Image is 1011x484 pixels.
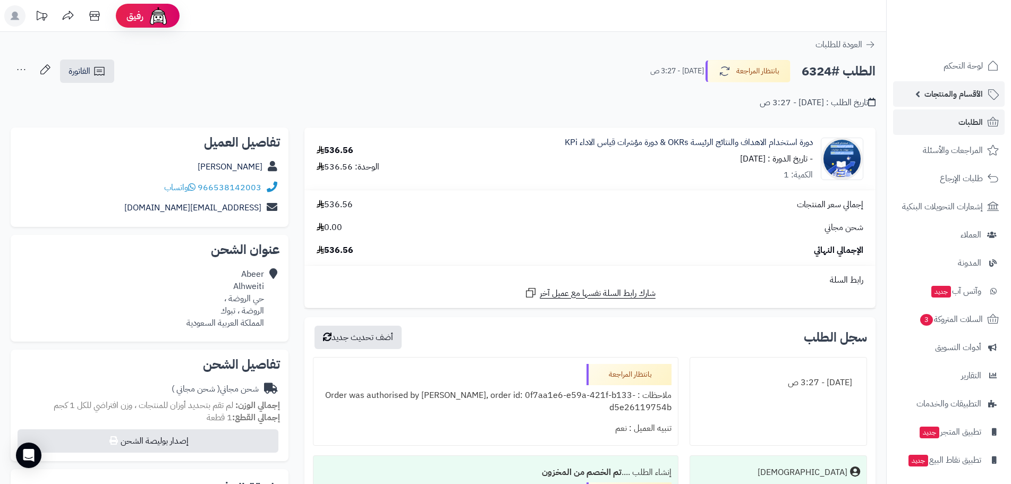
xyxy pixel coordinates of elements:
[706,60,791,82] button: بانتظار المراجعة
[524,286,656,300] a: شارك رابط السلة نفسها مع عميل آخر
[565,137,813,149] a: دورة استخدام الاهداف والنتائج الرئيسة OKRs & دورة مؤشرات قياس الاداء KPi
[893,335,1005,360] a: أدوات التسويق
[172,383,220,395] span: ( شحن مجاني )
[961,368,981,383] span: التقارير
[740,152,813,165] small: - تاريخ الدورة : [DATE]
[893,391,1005,417] a: التطبيقات والخدمات
[958,115,983,130] span: الطلبات
[940,171,983,186] span: طلبات الإرجاع
[315,326,402,349] button: أضف تحديث جديد
[207,411,280,424] small: 1 قطعة
[893,278,1005,304] a: وآتس آبجديد
[784,169,813,181] div: الكمية: 1
[893,250,1005,276] a: المدونة
[939,9,1001,31] img: logo-2.png
[232,411,280,424] strong: إجمالي القطع:
[821,138,863,180] img: 1753710685-%D8%AF%D9%88%D8%B1%D8%A9-%D8%A7%D8%B3%D8%AA%D8%AE%D8%AF%D8%A7%D9%85-%D8%A7%D9%84%D8%A7...
[931,286,951,298] span: جديد
[893,53,1005,79] a: لوحة التحكم
[19,358,280,371] h2: تفاصيل الشحن
[19,243,280,256] h2: عنوان الشحن
[815,38,876,51] a: العودة للطلبات
[309,274,871,286] div: رابط السلة
[893,419,1005,445] a: تطبيق المتجرجديد
[148,5,169,27] img: ai-face.png
[696,372,860,393] div: [DATE] - 3:27 ص
[198,160,262,173] a: [PERSON_NAME]
[320,385,672,418] div: ملاحظات : Order was authorised by [PERSON_NAME], order id: 0f7aa1e6-e59a-421f-b133-d5e26119754b
[198,181,261,194] a: 966538142003
[320,462,672,483] div: إنشاء الطلب ....
[825,222,863,234] span: شحن مجاني
[60,60,114,83] a: الفاتورة
[919,424,981,439] span: تطبيق المتجر
[587,364,672,385] div: بانتظار المراجعة
[16,443,41,468] div: Open Intercom Messenger
[944,58,983,73] span: لوحة التحكم
[920,313,933,326] span: 3
[164,181,196,194] a: واتساب
[28,5,55,29] a: تحديثات المنصة
[893,138,1005,163] a: المراجعات والأسئلة
[902,199,983,214] span: إشعارات التحويلات البنكية
[235,399,280,412] strong: إجمالي الوزن:
[893,307,1005,332] a: السلات المتروكة3
[919,312,983,327] span: السلات المتروكة
[317,244,353,257] span: 536.56
[815,38,862,51] span: العودة للطلبات
[961,227,981,242] span: العملاء
[802,61,876,82] h2: الطلب #6324
[124,201,261,214] a: [EMAIL_ADDRESS][DOMAIN_NAME]
[930,284,981,299] span: وآتس آب
[126,10,143,22] span: رفيق
[18,429,278,453] button: إصدار بوليصة الشحن
[893,447,1005,473] a: تطبيق نقاط البيعجديد
[172,383,259,395] div: شحن مجاني
[317,145,353,157] div: 536.56
[758,466,847,479] div: [DEMOGRAPHIC_DATA]
[908,455,928,466] span: جديد
[54,399,233,412] span: لم تقم بتحديد أوزان للمنتجات ، وزن افتراضي للكل 1 كجم
[760,97,876,109] div: تاريخ الطلب : [DATE] - 3:27 ص
[804,331,867,344] h3: سجل الطلب
[923,143,983,158] span: المراجعات والأسئلة
[19,136,280,149] h2: تفاصيل العميل
[935,340,981,355] span: أدوات التسويق
[924,87,983,101] span: الأقسام والمنتجات
[907,453,981,468] span: تطبيق نقاط البيع
[320,418,672,439] div: تنبيه العميل : نعم
[186,268,264,329] div: Abeer Alhweiti حي الروضة ، الروضة ، تبوك المملكة العربية السعودية
[797,199,863,211] span: إجمالي سعر المنتجات
[893,222,1005,248] a: العملاء
[814,244,863,257] span: الإجمالي النهائي
[69,65,90,78] span: الفاتورة
[893,166,1005,191] a: طلبات الإرجاع
[958,256,981,270] span: المدونة
[893,194,1005,219] a: إشعارات التحويلات البنكية
[542,466,622,479] b: تم الخصم من المخزون
[893,363,1005,388] a: التقارير
[317,161,379,173] div: الوحدة: 536.56
[916,396,981,411] span: التطبيقات والخدمات
[920,427,939,438] span: جديد
[317,199,353,211] span: 536.56
[317,222,342,234] span: 0.00
[893,109,1005,135] a: الطلبات
[650,66,704,77] small: [DATE] - 3:27 ص
[540,287,656,300] span: شارك رابط السلة نفسها مع عميل آخر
